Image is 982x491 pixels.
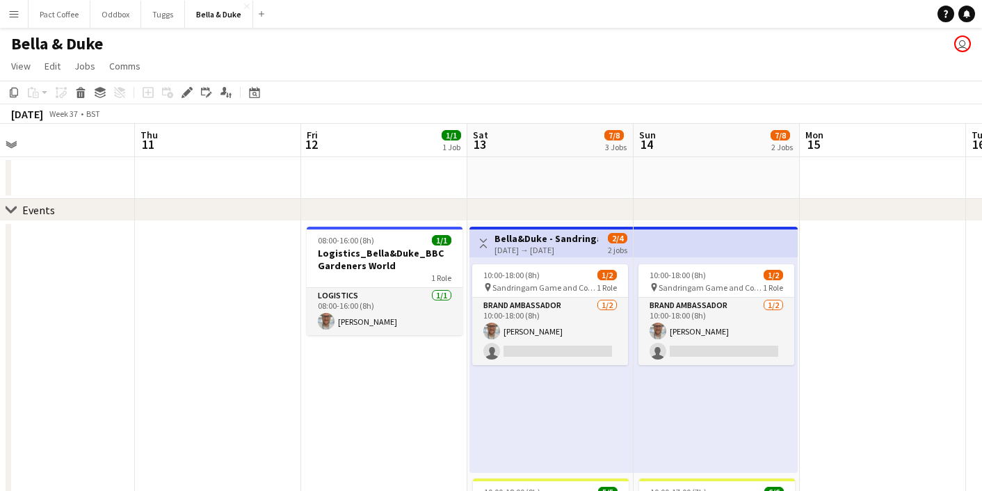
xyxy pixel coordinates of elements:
[608,233,627,243] span: 2/4
[608,243,627,255] div: 2 jobs
[86,108,100,119] div: BST
[492,282,597,293] span: Sandringam Game and Country Fair
[432,235,451,245] span: 1/1
[472,264,628,365] app-job-card: 10:00-18:00 (8h)1/2 Sandringam Game and Country Fair1 RoleBrand Ambassador1/210:00-18:00 (8h)[PER...
[11,107,43,121] div: [DATE]
[803,136,823,152] span: 15
[639,129,656,141] span: Sun
[604,130,624,140] span: 7/8
[318,235,374,245] span: 08:00-16:00 (8h)
[763,282,783,293] span: 1 Role
[22,203,55,217] div: Events
[11,60,31,72] span: View
[494,245,598,255] div: [DATE] → [DATE]
[46,108,81,119] span: Week 37
[472,298,628,365] app-card-role: Brand Ambassador1/210:00-18:00 (8h)[PERSON_NAME]
[29,1,90,28] button: Pact Coffee
[637,136,656,152] span: 14
[138,136,158,152] span: 11
[307,129,318,141] span: Fri
[442,142,460,152] div: 1 Job
[141,1,185,28] button: Tuggs
[483,270,540,280] span: 10:00-18:00 (8h)
[307,247,462,272] h3: Logistics_Bella&Duke_BBC Gardeners World
[140,129,158,141] span: Thu
[442,130,461,140] span: 1/1
[307,227,462,335] app-job-card: 08:00-16:00 (8h)1/1Logistics_Bella&Duke_BBC Gardeners World1 RoleLogistics1/108:00-16:00 (8h)[PER...
[638,298,794,365] app-card-role: Brand Ambassador1/210:00-18:00 (8h)[PERSON_NAME]
[431,273,451,283] span: 1 Role
[650,270,706,280] span: 10:00-18:00 (8h)
[659,282,763,293] span: Sandringam Game and Country Fair
[90,1,141,28] button: Oddbox
[471,136,488,152] span: 13
[69,57,101,75] a: Jobs
[307,288,462,335] app-card-role: Logistics1/108:00-16:00 (8h)[PERSON_NAME]
[771,142,793,152] div: 2 Jobs
[39,57,66,75] a: Edit
[45,60,61,72] span: Edit
[597,270,617,280] span: 1/2
[954,35,971,52] app-user-avatar: Chubby Bear
[473,129,488,141] span: Sat
[6,57,36,75] a: View
[805,129,823,141] span: Mon
[74,60,95,72] span: Jobs
[11,33,103,54] h1: Bella & Duke
[638,264,794,365] app-job-card: 10:00-18:00 (8h)1/2 Sandringam Game and Country Fair1 RoleBrand Ambassador1/210:00-18:00 (8h)[PER...
[605,142,627,152] div: 3 Jobs
[764,270,783,280] span: 1/2
[185,1,253,28] button: Bella & Duke
[109,60,140,72] span: Comms
[104,57,146,75] a: Comms
[494,232,598,245] h3: Bella&Duke - Sandringam Game and Country Fair
[771,130,790,140] span: 7/8
[305,136,318,152] span: 12
[597,282,617,293] span: 1 Role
